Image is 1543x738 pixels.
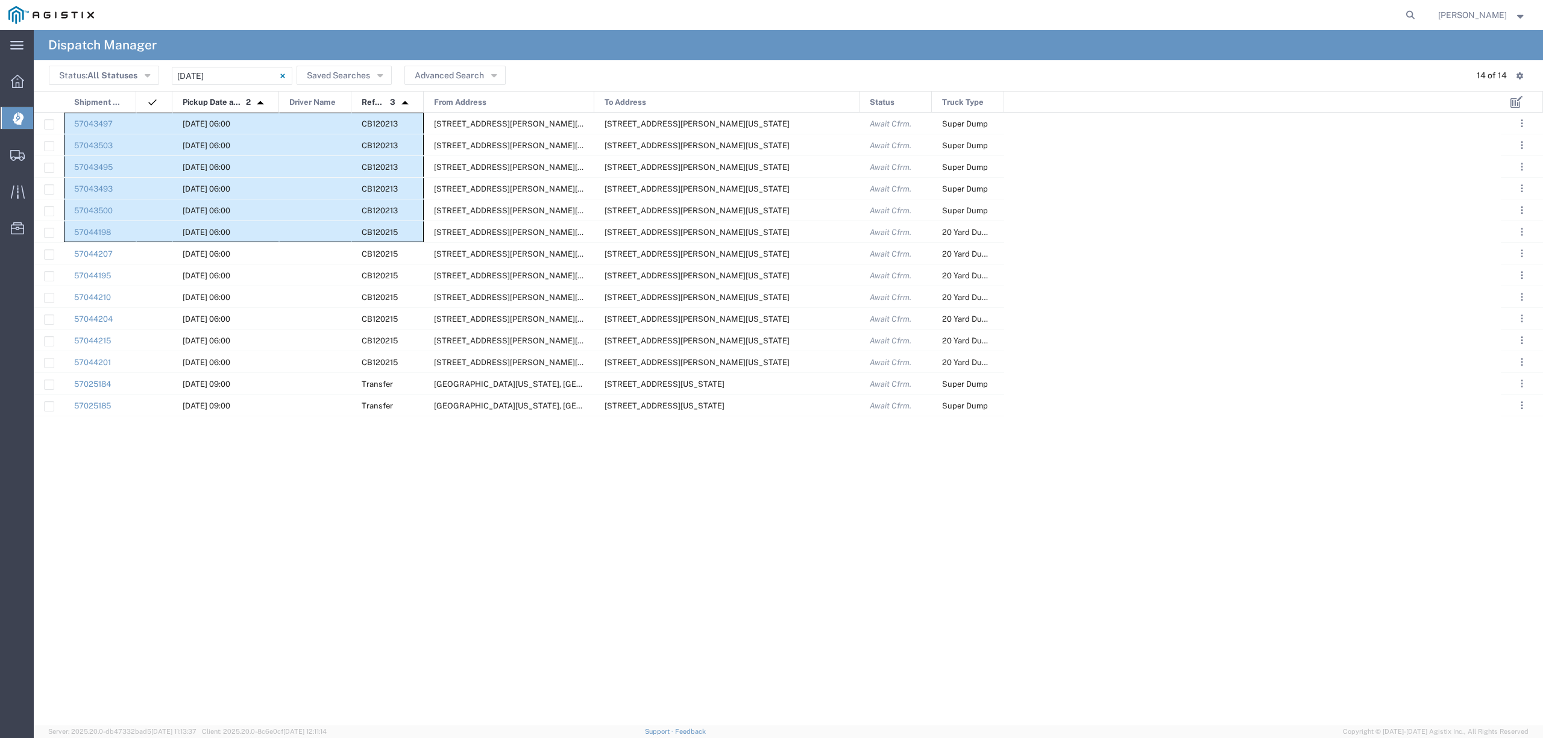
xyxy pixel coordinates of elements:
span: 5555 Florin-Perkins Rd, Sacramento, California, 95826, United States [434,336,619,345]
span: 10/07/2025, 06:00 [183,119,230,128]
span: [DATE] 12:11:14 [283,728,327,735]
span: Lorretta Ayala [1438,8,1507,22]
span: CB120215 [362,249,398,258]
a: 57025184 [74,380,111,389]
span: 9999 S. Austin Rd, Manteca, California, 95336, United States [605,314,790,324]
span: . . . [1521,203,1523,217]
span: 20 Yard Dump Truck [942,271,1016,280]
div: 14 of 14 [1477,69,1507,82]
span: Await Cfrm. [870,163,911,172]
span: 10/07/2025, 06:00 [183,293,230,302]
span: To Address [605,92,646,113]
button: ... [1513,267,1530,284]
span: . . . [1521,138,1523,152]
span: Super Dump [942,163,988,172]
button: ... [1513,245,1530,262]
span: 10/07/2025, 06:00 [183,314,230,324]
span: Transfer [362,380,393,389]
span: Await Cfrm. [870,141,911,150]
span: 10/07/2025, 06:00 [183,228,230,237]
span: 20 Yard Dump Truck [942,293,1016,302]
button: Advanced Search [404,66,506,85]
a: 57044198 [74,228,111,237]
span: . . . [1521,116,1523,131]
span: CB120215 [362,271,398,280]
span: Reference [362,92,386,113]
span: 5555 Florin-Perkins Rd, Sacramento, California, 95826, United States [434,141,619,150]
span: 10/07/2025, 09:00 [183,380,230,389]
span: Await Cfrm. [870,249,911,258]
a: 57044215 [74,336,111,345]
span: 9999 S. Austin Rd, Manteca, California, 95336, United States [605,249,790,258]
span: . . . [1521,333,1523,348]
span: Await Cfrm. [870,358,911,367]
span: 9999 S. Austin Rd, Manteca, California, 95336, United States [605,358,790,367]
span: Await Cfrm. [870,271,911,280]
span: . . . [1521,181,1523,196]
span: . . . [1521,355,1523,369]
span: 20 Yard Dump Truck [942,358,1016,367]
button: ... [1513,115,1530,132]
span: Driver Name [289,92,336,113]
span: Server: 2025.20.0-db47332bad5 [48,728,196,735]
span: CB120215 [362,314,398,324]
span: Copyright © [DATE]-[DATE] Agistix Inc., All Rights Reserved [1343,727,1529,737]
span: CB120215 [362,293,398,302]
span: All Statuses [87,70,137,80]
span: 10/07/2025, 06:00 [183,249,230,258]
button: ... [1513,158,1530,175]
span: 5555 Florin-Perkins Rd, Sacramento, California, 95826, United States [434,358,619,367]
span: 10/07/2025, 06:00 [183,358,230,367]
span: Super Dump [942,141,988,150]
span: 9999 S. Austin Rd, Manteca, California, 95336, United States [605,336,790,345]
span: 9999 S. Austin Rd, Manteca, California, 95336, United States [605,293,790,302]
button: ... [1513,375,1530,392]
a: 57043495 [74,163,113,172]
span: CB120213 [362,206,398,215]
span: CB120213 [362,184,398,193]
span: Transfer [362,401,393,410]
span: Client: 2025.20.0-8c6e0cf [202,728,327,735]
span: 10/07/2025, 06:00 [183,163,230,172]
span: 5555 Florin-Perkins Rd, Sacramento, California, 95826, United States [434,228,619,237]
span: Pickup Date and Time [183,92,242,113]
span: 308 W Alluvial Ave, Clovis, California, 93611, United States [605,401,724,410]
span: 5555 Florin-Perkins Rd, Sacramento, California, 95826, United States [434,163,619,172]
a: 57043493 [74,184,113,193]
span: Super Dump [942,206,988,215]
span: Await Cfrm. [870,380,911,389]
span: 10/07/2025, 06:00 [183,271,230,280]
span: 10/07/2025, 06:00 [183,206,230,215]
span: 5900 Ostrom Rd, Wheatland, California, 95692, United States [605,206,790,215]
span: 10/07/2025, 06:00 [183,336,230,345]
span: . . . [1521,311,1523,326]
button: Saved Searches [297,66,392,85]
span: . . . [1521,160,1523,174]
button: ... [1513,354,1530,371]
span: CB120213 [362,163,398,172]
a: 57043503 [74,141,113,150]
span: . . . [1521,398,1523,413]
span: Clinton Ave & Locan Ave, Fresno, California, 93619, United States [434,401,644,410]
span: . . . [1521,225,1523,239]
a: 57044204 [74,314,113,324]
span: 5555 Florin-Perkins Rd, Sacramento, California, 95826, United States [434,249,619,258]
span: . . . [1521,268,1523,283]
span: 5555 Florin-Perkins Rd, Sacramento, California, 95826, United States [434,271,619,280]
a: 57025185 [74,401,111,410]
button: ... [1513,310,1530,327]
button: ... [1513,137,1530,154]
span: 10/07/2025, 09:00 [183,401,230,410]
span: 20 Yard Dump Truck [942,249,1016,258]
span: Super Dump [942,184,988,193]
span: 20 Yard Dump Truck [942,228,1016,237]
span: Super Dump [942,401,988,410]
span: 5900 Ostrom Rd, Wheatland, California, 95692, United States [605,141,790,150]
span: Await Cfrm. [870,293,911,302]
button: [PERSON_NAME] [1438,8,1527,22]
span: . . . [1521,290,1523,304]
span: Await Cfrm. [870,228,911,237]
span: Await Cfrm. [870,184,911,193]
span: 20 Yard Dump Truck [942,336,1016,345]
img: logo [8,6,94,24]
